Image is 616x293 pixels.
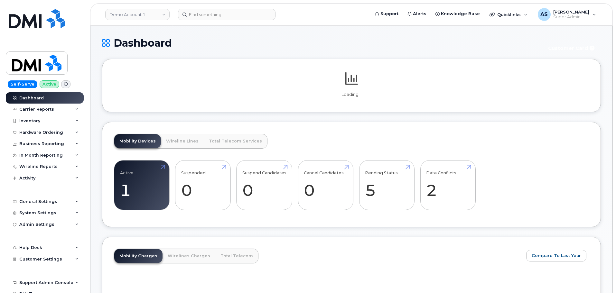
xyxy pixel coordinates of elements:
a: Active 1 [120,164,163,206]
a: Total Telecom [215,249,258,263]
a: Wirelines Charges [163,249,215,263]
a: Wireline Lines [161,134,204,148]
a: Cancel Candidates 0 [304,164,347,206]
button: Customer Card [543,42,601,54]
button: Compare To Last Year [526,250,586,261]
span: Compare To Last Year [532,252,581,259]
a: Total Telecom Services [204,134,267,148]
a: Mobility Charges [114,249,163,263]
p: Loading... [114,92,589,97]
a: Pending Status 5 [365,164,408,206]
a: Data Conflicts 2 [426,164,470,206]
a: Suspended 0 [181,164,225,206]
a: Mobility Devices [114,134,161,148]
a: Suspend Candidates 0 [242,164,286,206]
h1: Dashboard [102,37,540,49]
